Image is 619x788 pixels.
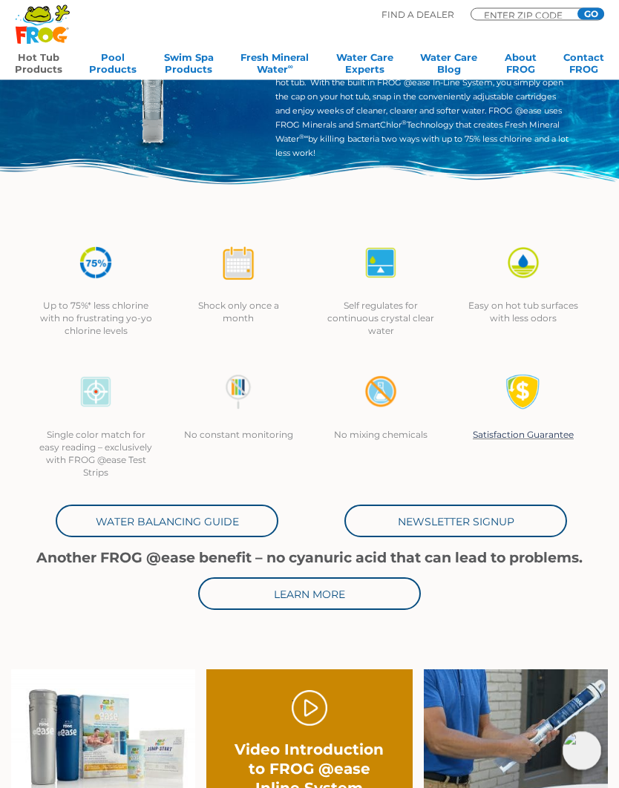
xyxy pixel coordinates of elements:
[363,246,399,281] img: icon-atease-self-regulates
[420,51,477,81] a: Water CareBlog
[89,51,137,81] a: PoolProducts
[220,246,256,281] img: icon-atease-shock-once
[56,505,278,538] a: Water Balancing Guide
[402,119,407,127] sup: ®
[505,51,537,81] a: AboutFROG
[344,505,567,538] a: Newsletter Signup
[198,578,421,611] a: Learn More
[78,246,114,281] img: icon-atease-75percent-less
[505,246,541,281] img: icon-atease-easy-on
[505,375,541,410] img: Satisfaction Guarantee Icon
[482,11,571,19] input: Zip Code Form
[15,51,62,81] a: Hot TubProducts
[381,8,454,22] p: Find A Dealer
[363,375,399,410] img: no-mixing1
[240,51,309,81] a: Fresh MineralWater∞
[78,375,114,410] img: icon-atease-color-match
[288,62,293,70] sup: ∞
[220,375,256,410] img: no-constant-monitoring1
[292,691,327,726] a: Play Video
[467,300,580,325] p: Easy on hot tub surfaces with less odors
[39,429,152,479] p: Single color match for easy reading – exclusively with FROG @ease Test Strips
[336,51,393,81] a: Water CareExperts
[324,429,437,441] p: No mixing chemicals
[563,51,604,81] a: ContactFROG
[577,8,604,20] input: GO
[182,429,295,441] p: No constant monitoring
[563,732,601,770] img: openIcon
[473,430,574,441] a: Satisfaction Guarantee
[275,62,573,161] p: Introducing a breakthrough in sanitizing that comes ready to use on your hot tub. With the built ...
[164,51,214,81] a: Swim SpaProducts
[299,134,309,141] sup: ®∞
[182,300,295,325] p: Shock only once a month
[324,300,437,338] p: Self regulates for continuous crystal clear water
[24,551,595,567] h1: Another FROG @ease benefit – no cyanuric acid that can lead to problems.
[39,300,152,338] p: Up to 75%* less chlorine with no frustrating yo-yo chlorine levels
